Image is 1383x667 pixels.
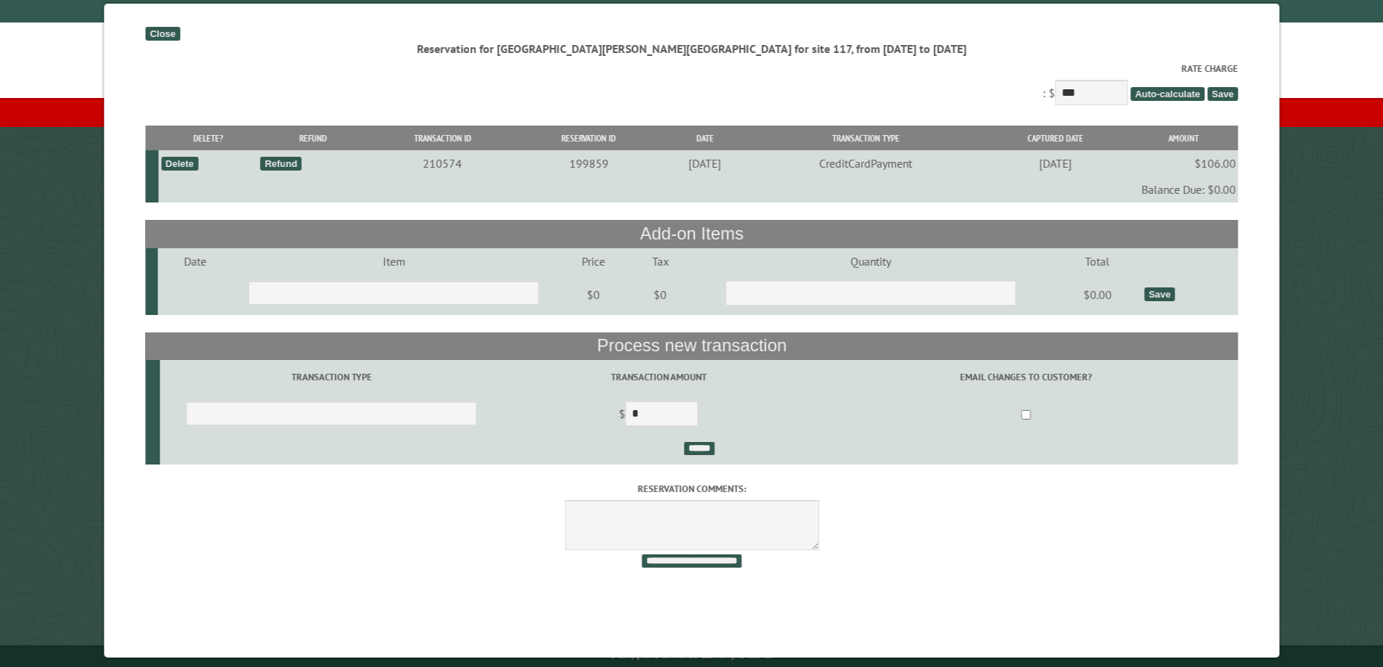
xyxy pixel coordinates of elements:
th: Amount [1128,126,1238,151]
div: Save [1144,287,1175,301]
th: Refund [258,126,367,151]
th: Add-on Items [145,220,1238,247]
span: Auto-calculate [1130,87,1204,101]
th: Delete? [158,126,258,151]
td: Tax [631,248,689,274]
td: Date [158,248,231,274]
small: © Campground Commander LLC. All rights reserved. [610,651,774,660]
div: : $ [145,62,1238,109]
td: 199859 [517,150,660,176]
td: Item [232,248,555,274]
td: Total [1052,248,1141,274]
td: CreditCardPayment [749,150,982,176]
label: Transaction Type [162,370,500,384]
td: $0.00 [1052,274,1141,315]
th: Captured Date [982,126,1128,151]
td: Balance Due: $0.00 [158,176,1238,202]
td: $0 [555,274,631,315]
td: Quantity [689,248,1053,274]
th: Transaction Type [749,126,982,151]
th: Process new transaction [145,332,1238,360]
div: Close [145,27,179,41]
th: Date [660,126,748,151]
td: [DATE] [660,150,748,176]
label: Transaction Amount [505,370,812,384]
div: Reservation for [GEOGRAPHIC_DATA][PERSON_NAME][GEOGRAPHIC_DATA] for site 117, from [DATE] to [DATE] [145,41,1238,57]
td: 210574 [367,150,518,176]
label: Rate Charge [145,62,1238,75]
td: $0 [631,274,689,315]
td: $ [502,395,814,435]
div: Refund [260,157,301,171]
td: $106.00 [1128,150,1238,176]
span: Save [1207,87,1238,101]
label: Email changes to customer? [816,370,1236,384]
div: Delete [160,157,197,171]
th: Reservation ID [517,126,660,151]
td: [DATE] [982,150,1128,176]
td: Price [555,248,631,274]
label: Reservation comments: [145,482,1238,496]
th: Transaction ID [367,126,518,151]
